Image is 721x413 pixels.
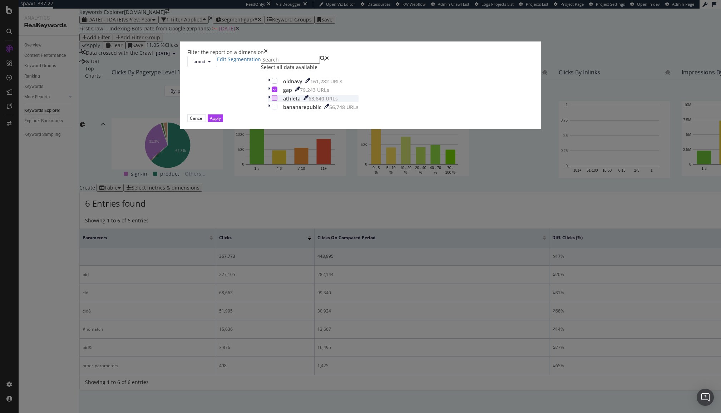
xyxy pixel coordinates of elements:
div: bananarepublic [283,104,321,111]
div: athleta [283,95,301,102]
div: Apply [210,115,221,121]
button: Apply [208,114,223,122]
div: 79,243 URLs [300,87,329,94]
div: 161,282 URLs [310,78,342,85]
button: brand [187,56,217,67]
span: brand [193,58,205,64]
button: Cancel [187,114,206,122]
div: 56,748 URLs [329,104,359,111]
a: Edit Segmentation [217,56,261,67]
div: oldnavy [283,78,302,85]
div: Filter the report on a dimension [187,49,264,56]
div: Open Intercom Messenger [697,389,714,406]
div: times [264,49,268,56]
div: gap [283,87,292,94]
div: 63,640 URLs [308,95,338,102]
div: Cancel [190,115,203,121]
input: Search [261,56,320,64]
div: modal [180,41,541,129]
div: Select all data available [261,64,366,71]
